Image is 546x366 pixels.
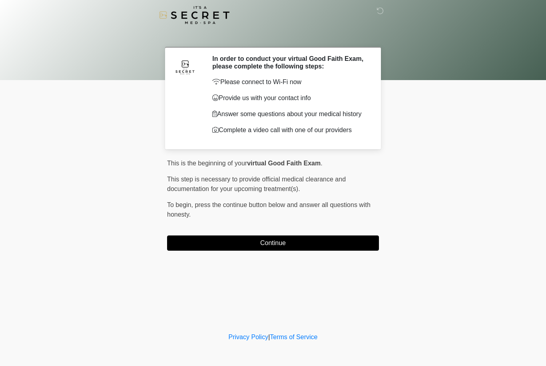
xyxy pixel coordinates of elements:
[268,334,270,340] a: |
[159,6,229,24] img: It's A Secret Med Spa Logo
[212,125,367,135] p: Complete a video call with one of our providers
[212,109,367,119] p: Answer some questions about your medical history
[247,160,321,167] strong: virtual Good Faith Exam
[212,93,367,103] p: Provide us with your contact info
[321,160,322,167] span: .
[212,55,367,70] h2: In order to conduct your virtual Good Faith Exam, please complete the following steps:
[167,160,247,167] span: This is the beginning of your
[212,77,367,87] p: Please connect to Wi-Fi now
[167,201,371,218] span: press the continue button below and answer all questions with honesty.
[229,334,269,340] a: Privacy Policy
[161,29,385,44] h1: ‎ ‎
[270,334,317,340] a: Terms of Service
[173,55,197,79] img: Agent Avatar
[167,201,195,208] span: To begin,
[167,176,346,192] span: This step is necessary to provide official medical clearance and documentation for your upcoming ...
[167,235,379,251] button: Continue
